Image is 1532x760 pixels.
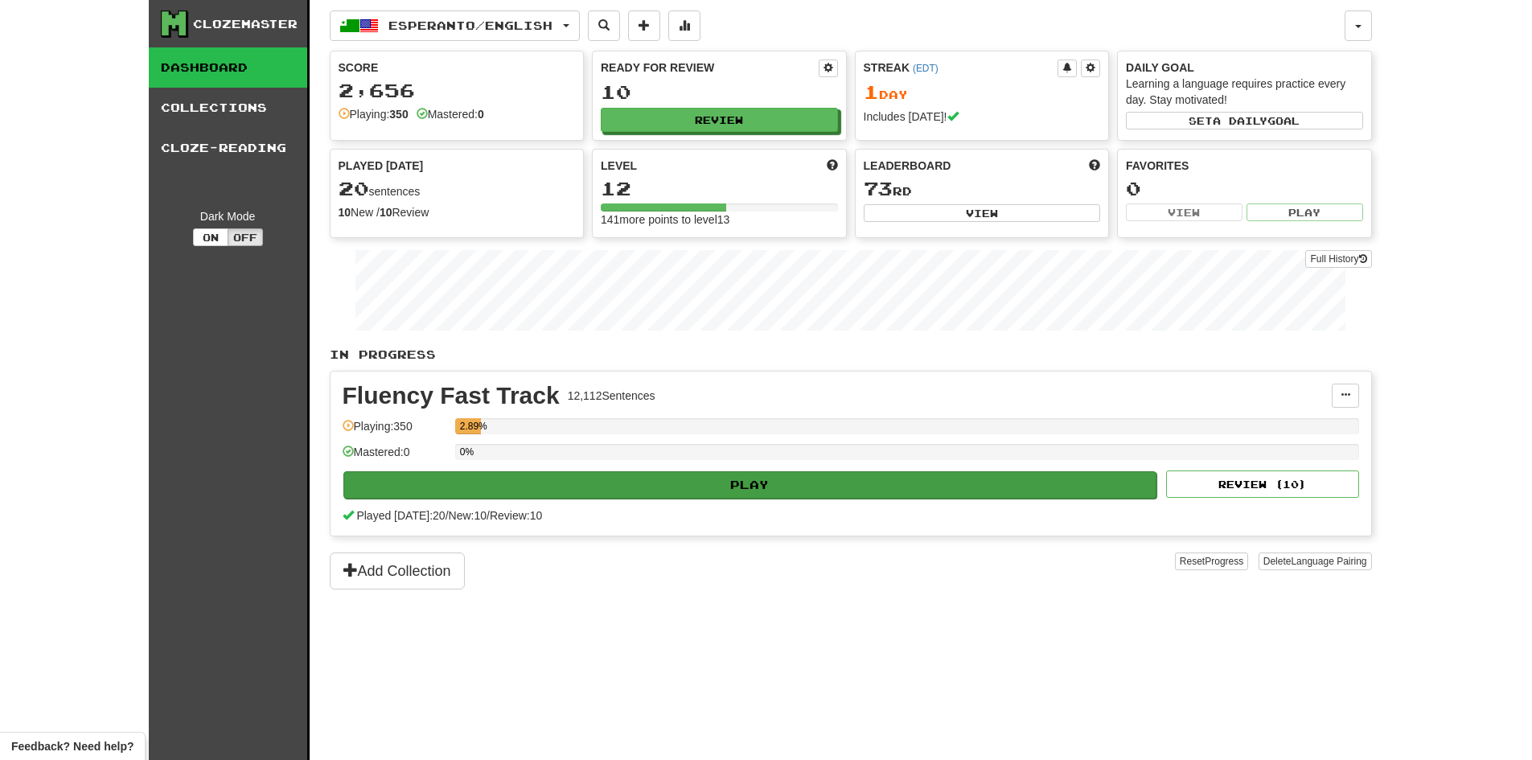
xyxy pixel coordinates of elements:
[601,82,838,102] div: 10
[864,179,1101,199] div: rd
[343,471,1157,499] button: Play
[417,106,484,122] div: Mastered:
[1089,158,1100,174] span: This week in points, UTC
[913,63,939,74] a: (EDT)
[1175,553,1248,570] button: ResetProgress
[1126,203,1242,221] button: View
[628,10,660,41] button: Add sentence to collection
[339,158,424,174] span: Played [DATE]
[149,47,307,88] a: Dashboard
[490,509,542,522] span: Review: 10
[864,80,879,103] span: 1
[1166,470,1359,498] button: Review (10)
[668,10,700,41] button: More stats
[601,212,838,228] div: 141 more points to level 13
[339,106,409,122] div: Playing:
[1126,60,1363,76] div: Daily Goal
[1291,556,1366,567] span: Language Pairing
[149,128,307,168] a: Cloze-Reading
[588,10,620,41] button: Search sentences
[330,347,1372,363] p: In Progress
[228,228,263,246] button: Off
[864,177,893,199] span: 73
[339,204,576,220] div: New / Review
[601,179,838,199] div: 12
[339,177,369,199] span: 20
[389,108,408,121] strong: 350
[11,738,133,754] span: Open feedback widget
[601,60,819,76] div: Ready for Review
[339,60,576,76] div: Score
[330,553,465,590] button: Add Collection
[149,88,307,128] a: Collections
[827,158,838,174] span: Score more points to level up
[1205,556,1243,567] span: Progress
[864,204,1101,222] button: View
[193,228,228,246] button: On
[478,108,484,121] strong: 0
[1247,203,1363,221] button: Play
[864,82,1101,103] div: Day
[601,158,637,174] span: Level
[1213,115,1267,126] span: a daily
[1259,553,1372,570] button: DeleteLanguage Pairing
[1126,76,1363,108] div: Learning a language requires practice every day. Stay motivated!
[864,158,951,174] span: Leaderboard
[339,206,351,219] strong: 10
[864,60,1058,76] div: Streak
[339,80,576,101] div: 2,656
[446,509,449,522] span: /
[330,10,580,41] button: Esperanto/English
[339,179,576,199] div: sentences
[601,108,838,132] button: Review
[568,388,655,404] div: 12,112 Sentences
[460,418,481,434] div: 2.89%
[1126,179,1363,199] div: 0
[161,208,295,224] div: Dark Mode
[1305,250,1371,268] a: Full History
[388,18,552,32] span: Esperanto / English
[193,16,298,32] div: Clozemaster
[356,509,445,522] span: Played [DATE]: 20
[343,444,447,470] div: Mastered: 0
[1126,112,1363,129] button: Seta dailygoal
[449,509,487,522] span: New: 10
[343,418,447,445] div: Playing: 350
[343,384,560,408] div: Fluency Fast Track
[487,509,490,522] span: /
[380,206,392,219] strong: 10
[1126,158,1363,174] div: Favorites
[864,109,1101,125] div: Includes [DATE]!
